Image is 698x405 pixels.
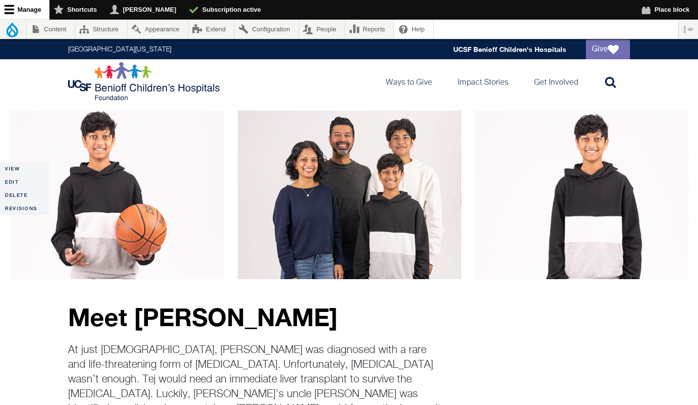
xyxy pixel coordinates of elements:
[128,20,188,39] a: Appearance
[450,59,516,103] a: Impact Stories
[75,20,127,39] a: Structure
[526,59,586,103] a: Get Involved
[378,59,440,103] a: Ways to Give
[345,20,394,39] a: Reports
[68,62,222,101] img: Logo for UCSF Benioff Children's Hospitals Foundation
[394,20,433,39] a: Help
[68,304,445,331] p: Meet [PERSON_NAME]
[586,40,630,59] a: Give
[299,20,345,39] a: People
[188,20,234,39] a: Extend
[26,20,75,39] a: Content
[234,20,298,39] a: Configuration
[453,45,566,53] a: UCSF Benioff Children's Hospitals
[68,46,171,53] a: [GEOGRAPHIC_DATA][US_STATE]
[679,20,698,39] button: Vertical orientation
